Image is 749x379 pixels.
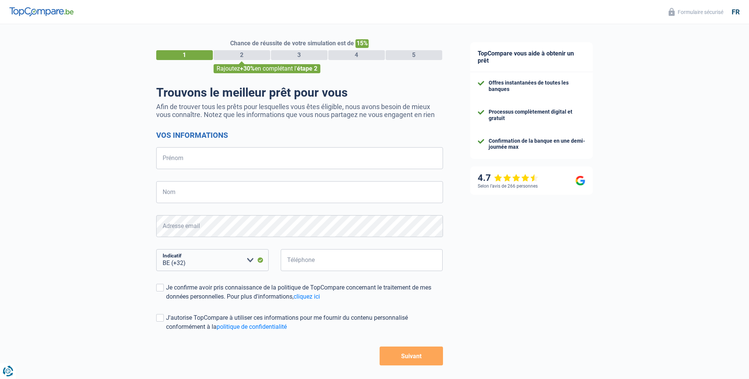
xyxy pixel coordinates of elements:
div: 2 [214,50,270,60]
div: 4 [328,50,385,60]
button: Formulaire sécurisé [664,6,728,18]
h1: Trouvons le meilleur prêt pour vous [156,85,443,100]
p: Afin de trouver tous les prêts pour lesquelles vous êtes éligible, nous avons besoin de mieux vou... [156,103,443,119]
a: cliquez ici [294,293,320,300]
img: TopCompare Logo [9,7,74,16]
input: 401020304 [281,249,443,271]
div: Rajoutez en complétant l' [214,64,320,73]
h2: Vos informations [156,131,443,140]
a: politique de confidentialité [217,323,287,330]
div: Je confirme avoir pris connaissance de la politique de TopCompare concernant le traitement de mes... [166,283,443,301]
span: Chance de réussite de votre simulation est de [230,40,354,47]
div: Processus complètement digital et gratuit [489,109,585,122]
div: Confirmation de la banque en une demi-journée max [489,138,585,151]
div: TopCompare vous aide à obtenir un prêt [470,42,593,72]
div: 3 [271,50,328,60]
span: +30% [240,65,255,72]
div: 4.7 [478,173,538,183]
div: 1 [156,50,213,60]
div: 5 [386,50,442,60]
button: Suivant [380,347,443,365]
div: J'autorise TopCompare à utiliser ces informations pour me fournir du contenu personnalisé conform... [166,313,443,331]
div: Selon l’avis de 266 personnes [478,183,538,189]
div: fr [732,8,740,16]
div: Offres instantanées de toutes les banques [489,80,585,92]
span: étape 2 [297,65,317,72]
span: 15% [355,39,369,48]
